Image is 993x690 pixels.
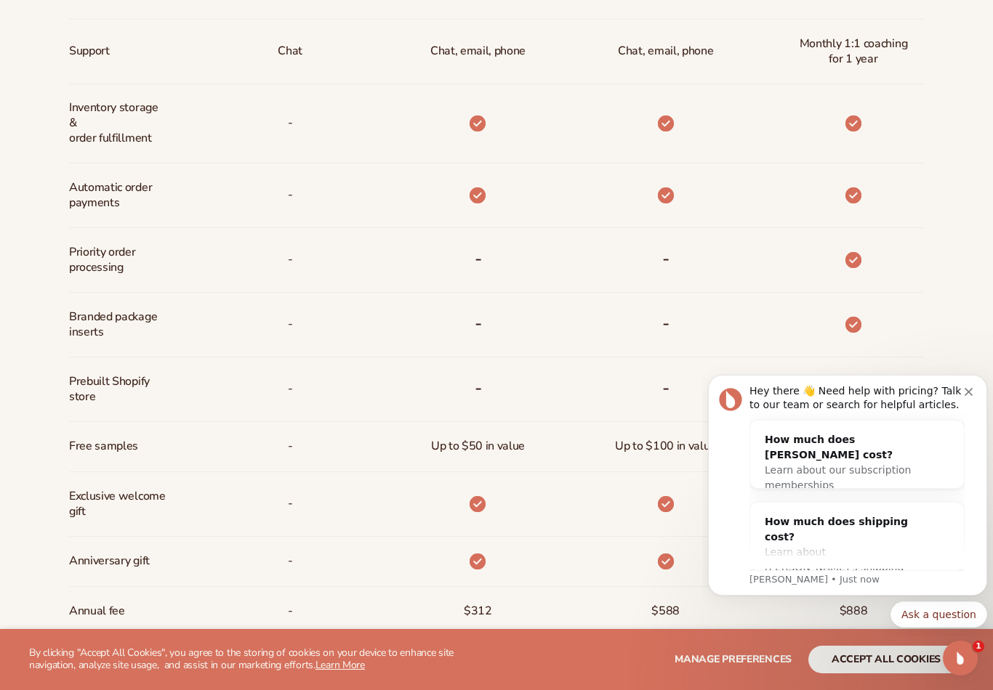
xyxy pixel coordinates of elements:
span: - [288,182,293,208]
b: - [475,247,482,270]
b: - [662,247,670,270]
p: Chat, email, phone [430,38,526,65]
button: accept all cookies [808,646,964,673]
span: Manage preferences [675,652,792,666]
p: Chat [278,38,302,65]
span: - [288,376,293,402]
span: Anniversary gift [69,548,150,575]
span: Priority order processing [69,239,166,281]
span: Up to $100 in value [615,433,716,460]
span: - [288,246,293,273]
span: Chat, email, phone [618,38,713,65]
span: Prebuilt Shopify store [69,368,166,410]
span: - [288,548,293,575]
span: 1 [973,641,984,652]
span: $312 [464,598,492,625]
span: Branded package inserts [69,304,166,346]
span: Up to $50 in value [431,433,525,460]
span: - [288,433,293,460]
p: - [288,110,293,137]
iframe: Intercom live chat [943,641,978,675]
span: - [288,490,293,517]
span: - [288,311,293,338]
span: $588 [651,598,680,625]
span: Inventory storage & order fulfillment [69,94,166,151]
iframe: Intercom notifications message [702,362,993,636]
span: - [288,598,293,625]
span: Annual fee [69,598,125,625]
button: Manage preferences [675,646,792,673]
span: Free samples [69,433,138,460]
b: - [475,312,482,335]
a: Learn More [315,658,365,672]
p: By clicking "Accept All Cookies", you agree to the storing of cookies on your device to enhance s... [29,647,496,672]
b: - [662,376,670,399]
b: - [475,376,482,399]
span: Automatic order payments [69,174,166,216]
span: Monthly 1:1 coaching for 1 year [795,31,912,73]
span: Exclusive welcome gift [69,483,166,525]
b: - [662,312,670,335]
span: Support [69,38,110,65]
